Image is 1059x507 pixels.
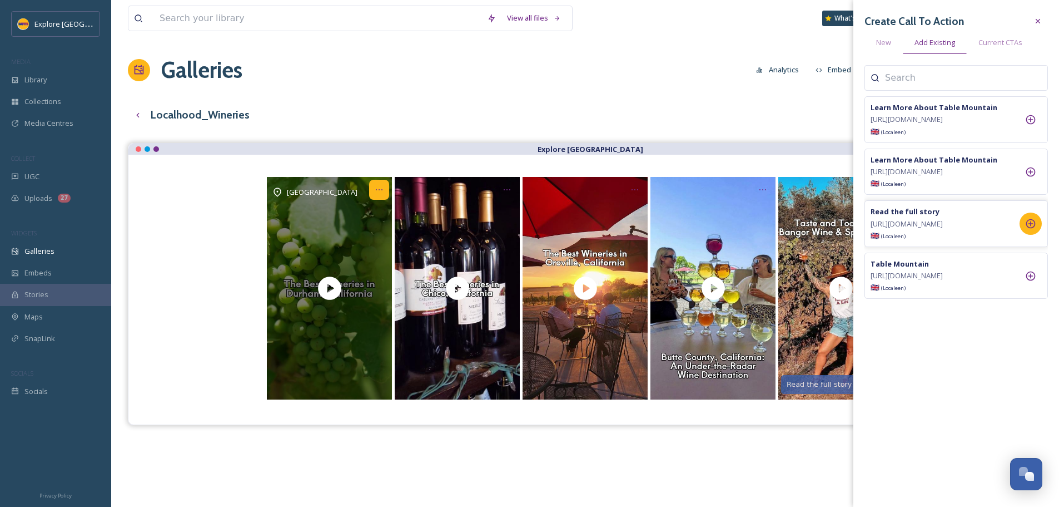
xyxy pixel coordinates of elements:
[18,18,29,29] img: Butte%20County%20logo.png
[151,107,250,123] h3: Localhood_Wineries
[871,219,943,229] span: [URL][DOMAIN_NAME]
[24,246,54,257] span: Galleries
[750,59,810,81] a: Analytics
[11,154,35,163] span: COLLECT
[11,57,31,66] span: MEDIA
[871,126,906,137] span: 🇬🇧
[1010,458,1042,490] button: Open Chat
[871,102,997,112] strong: Learn More About Table Mountain
[24,312,43,322] span: Maps
[24,268,52,278] span: Embeds
[871,155,997,165] strong: Learn More About Table Mountain
[24,75,47,85] span: Library
[871,282,906,293] span: 🇬🇧
[154,6,481,31] input: Search your library
[649,176,777,401] a: Opens media popup. Media description: With about 20 Northern California wineries across Butte Cou...
[11,369,33,377] span: SOCIALS
[914,37,955,48] span: Add Existing
[39,492,72,499] span: Privacy Policy
[24,118,73,129] span: Media Centres
[24,193,52,204] span: Uploads
[24,333,55,344] span: SnapLink
[871,166,943,177] span: [URL][DOMAIN_NAME]
[24,386,48,397] span: Socials
[58,194,71,203] div: 27
[864,13,964,29] h3: Create Call To Action
[24,171,39,182] span: UGC
[871,178,906,189] span: 🇬🇧
[39,488,72,501] a: Privacy Policy
[871,259,929,269] strong: Table Mountain
[750,59,804,81] button: Analytics
[881,233,906,240] span: (Locale en )
[871,230,906,241] span: 🇬🇧
[24,96,61,107] span: Collections
[871,206,939,216] strong: Read the full story
[822,11,878,26] a: What's New
[266,176,394,401] a: Opens media popup. Media description: With three wineries within six miles of each other, the Dur...
[885,71,996,85] input: Search
[521,176,649,401] a: Opens media popup. Media description: A longtime agricultural powerhouse in Northern California, ...
[777,176,905,401] a: Opens media popup. Media description: The Bangor Wine & Spirits Region is an alternative to the t...
[24,289,48,300] span: Stories
[871,114,943,125] span: [URL][DOMAIN_NAME]
[287,187,357,197] span: [GEOGRAPHIC_DATA]
[161,53,242,87] a: Galleries
[810,59,857,81] button: Embed
[881,284,906,292] span: (Locale en )
[787,381,852,388] div: Read the full story
[881,180,906,188] span: (Locale en )
[881,129,906,136] span: (Locale en )
[978,37,1022,48] span: Current CTAs
[11,229,37,237] span: WIDGETS
[538,144,643,154] strong: Explore [GEOGRAPHIC_DATA]
[394,176,521,401] a: Opens media popup. Media description: A longtime agricultural powerhouse in Northern California, ...
[876,37,891,48] span: New
[871,270,943,281] span: [URL][DOMAIN_NAME]
[34,18,132,29] span: Explore [GEOGRAPHIC_DATA]
[501,7,566,29] a: View all files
